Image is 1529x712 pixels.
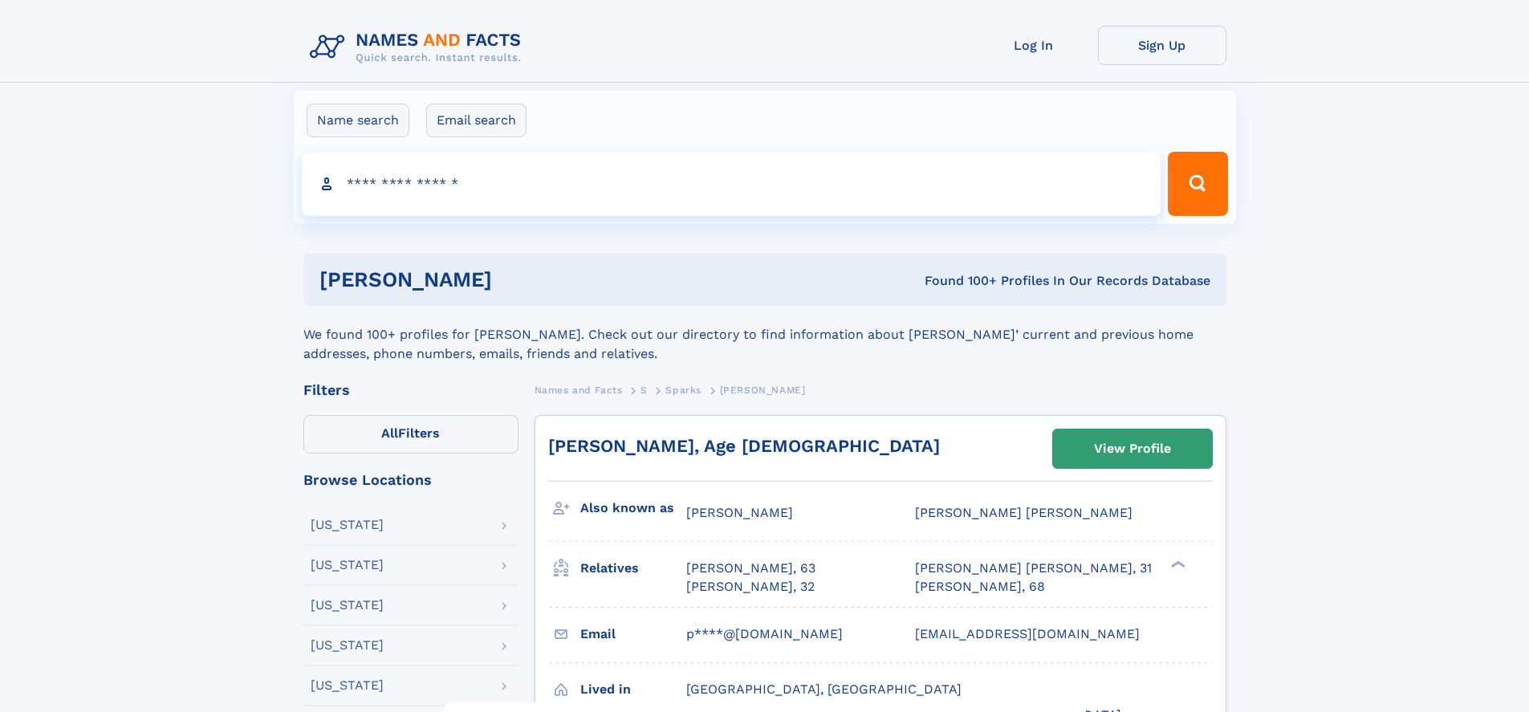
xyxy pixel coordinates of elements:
h3: Relatives [580,555,686,582]
div: [US_STATE] [311,599,384,612]
span: [PERSON_NAME] [PERSON_NAME] [915,505,1133,520]
h3: Also known as [580,494,686,522]
a: View Profile [1053,429,1212,468]
button: Search Button [1168,152,1227,216]
a: [PERSON_NAME], 68 [915,578,1045,596]
a: [PERSON_NAME] [PERSON_NAME], 31 [915,559,1152,577]
span: [PERSON_NAME] [686,505,793,520]
div: View Profile [1094,430,1171,467]
label: Email search [426,104,527,137]
span: [PERSON_NAME] [720,384,806,396]
span: [GEOGRAPHIC_DATA], [GEOGRAPHIC_DATA] [686,681,962,697]
div: We found 100+ profiles for [PERSON_NAME]. Check out our directory to find information about [PERS... [303,306,1226,364]
h3: Lived in [580,676,686,703]
span: S [640,384,648,396]
a: [PERSON_NAME], 63 [686,559,815,577]
a: Names and Facts [535,380,623,400]
input: search input [302,152,1161,216]
label: Name search [307,104,409,137]
img: Logo Names and Facts [303,26,535,69]
a: Sparks [665,380,701,400]
div: ❯ [1167,559,1186,570]
span: All [381,425,398,441]
a: Sign Up [1098,26,1226,65]
a: Log In [970,26,1098,65]
a: S [640,380,648,400]
label: Filters [303,415,518,454]
h3: Email [580,620,686,648]
div: [US_STATE] [311,679,384,692]
span: Sparks [665,384,701,396]
div: Filters [303,383,518,397]
h1: [PERSON_NAME] [319,270,709,290]
span: [EMAIL_ADDRESS][DOMAIN_NAME] [915,626,1140,641]
div: [US_STATE] [311,639,384,652]
div: [US_STATE] [311,559,384,572]
div: Browse Locations [303,473,518,487]
div: [US_STATE] [311,519,384,531]
a: [PERSON_NAME], 32 [686,578,815,596]
div: Found 100+ Profiles In Our Records Database [708,272,1210,290]
a: [PERSON_NAME], Age [DEMOGRAPHIC_DATA] [548,436,940,456]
